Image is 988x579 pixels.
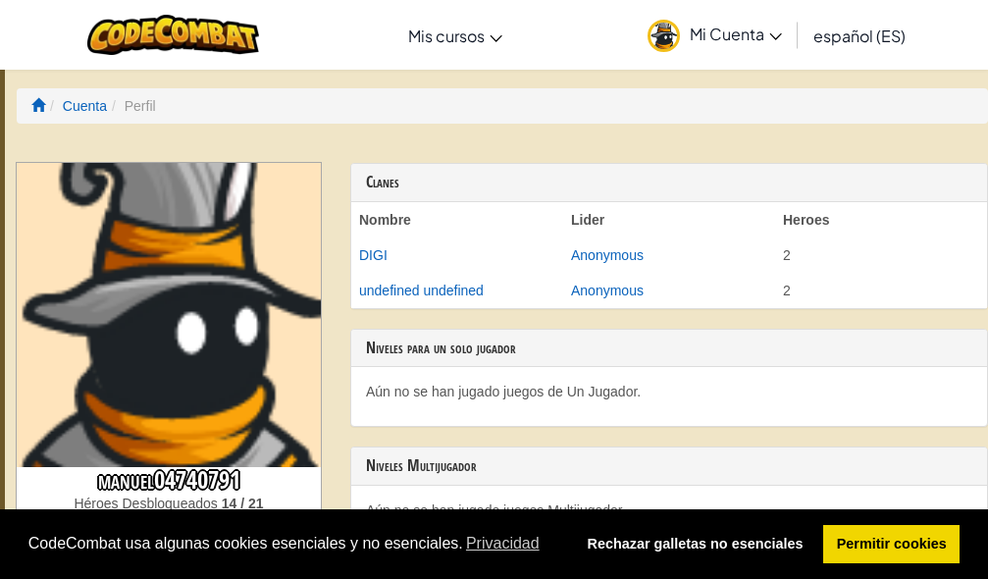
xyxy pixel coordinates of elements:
[813,26,906,46] font: español (ES)
[804,9,915,62] a: español (ES)
[775,237,987,273] td: 2
[359,247,388,263] a: DIGI
[366,457,972,475] h3: Niveles Multijugador
[222,496,264,511] strong: 14 / 21
[463,529,543,558] a: Obtenga más información sobre las cookies
[408,26,485,46] font: Mis cursos
[366,382,972,401] p: Aún no se han jugado juegos de Un Jugador.
[588,536,804,552] font: Rechazar galletas no esenciales
[563,202,775,237] th: Lider
[366,174,972,191] h3: Clanes
[28,535,463,552] font: CodeCombat usa algunas cookies esenciales y no esenciales.
[823,525,960,564] a: permitir cookies
[351,202,563,237] th: Nombre
[466,535,540,552] font: Privacidad
[74,496,221,511] span: Héroes Desbloqueados
[837,536,947,552] font: Permitir cookies
[690,24,764,44] font: Mi Cuenta
[571,247,644,263] a: Anonymous
[366,500,972,520] p: Aún no se han jugado juegos Multijugador.
[87,15,259,55] img: Logotipo de CodeCombat
[574,525,816,564] a: denegar cookies
[366,340,972,357] h3: Niveles para un solo jugador
[107,96,156,116] li: Perfil
[359,283,484,298] a: undefined undefined
[775,273,987,308] td: 2
[638,4,792,66] a: Mi Cuenta
[398,9,512,62] a: Mis cursos
[775,202,987,237] th: Heroes
[648,20,680,52] img: avatar
[17,467,321,494] h3: manuel04740791
[63,98,107,114] a: Cuenta
[571,283,644,298] a: Anonymous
